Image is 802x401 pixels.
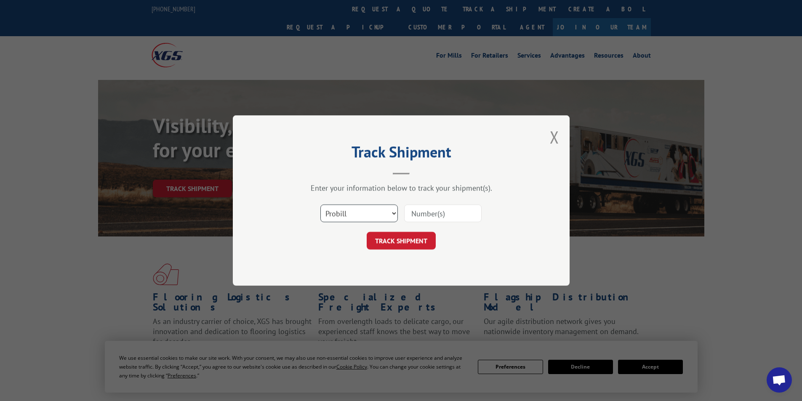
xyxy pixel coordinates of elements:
h2: Track Shipment [275,146,528,162]
div: Enter your information below to track your shipment(s). [275,183,528,193]
button: Close modal [550,126,559,148]
div: Open chat [767,367,792,393]
button: TRACK SHIPMENT [367,232,436,250]
input: Number(s) [404,204,482,222]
